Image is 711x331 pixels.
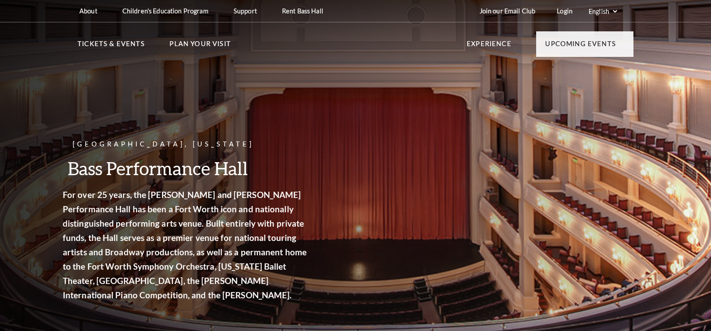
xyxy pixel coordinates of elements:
h3: Bass Performance Hall [74,157,321,180]
p: Experience [467,39,512,55]
select: Select: [587,7,619,16]
p: About [79,7,97,15]
p: Rent Bass Hall [282,7,323,15]
p: Upcoming Events [545,39,616,55]
p: Tickets & Events [78,39,145,55]
p: Plan Your Visit [169,39,231,55]
strong: For over 25 years, the [PERSON_NAME] and [PERSON_NAME] Performance Hall has been a Fort Worth ico... [74,189,318,300]
p: Support [234,7,257,15]
p: Children's Education Program [122,7,208,15]
p: [GEOGRAPHIC_DATA], [US_STATE] [74,139,321,150]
